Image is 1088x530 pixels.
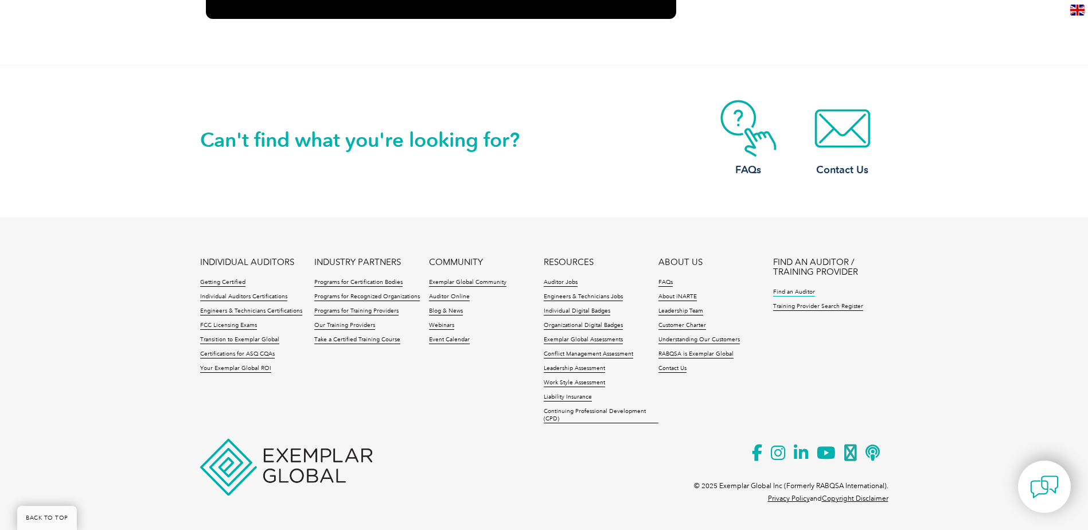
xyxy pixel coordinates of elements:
[822,494,888,502] a: Copyright Disclaimer
[768,494,810,502] a: Privacy Policy
[200,336,279,344] a: Transition to Exemplar Global
[1030,473,1059,501] img: contact-chat.png
[544,365,605,373] a: Leadership Assessment
[544,379,605,387] a: Work Style Assessment
[200,279,245,287] a: Getting Certified
[544,258,594,267] a: RESOURCES
[658,365,687,373] a: Contact Us
[694,480,888,492] p: © 2025 Exemplar Global Inc (Formerly RABQSA International).
[429,307,463,315] a: Blog & News
[17,506,77,530] a: BACK TO TOP
[200,258,294,267] a: INDIVIDUAL AUDITORS
[544,322,623,330] a: Organizational Digital Badges
[200,293,287,301] a: Individual Auditors Certifications
[314,322,375,330] a: Our Training Providers
[703,100,794,157] img: contact-faq.webp
[768,492,888,505] p: and
[429,279,506,287] a: Exemplar Global Community
[429,322,454,330] a: Webinars
[658,307,703,315] a: Leadership Team
[544,293,623,301] a: Engineers & Technicians Jobs
[658,336,740,344] a: Understanding Our Customers
[658,293,697,301] a: About iNARTE
[773,289,815,297] a: Find an Auditor
[797,163,888,177] h3: Contact Us
[200,365,271,373] a: Your Exemplar Global ROI
[1070,5,1085,15] img: en
[797,100,888,177] a: Contact Us
[314,279,403,287] a: Programs for Certification Bodies
[200,439,372,495] img: Exemplar Global
[544,279,578,287] a: Auditor Jobs
[544,350,633,358] a: Conflict Management Assessment
[703,100,794,177] a: FAQs
[200,322,257,330] a: FCC Licensing Exams
[544,393,592,402] a: Liability Insurance
[314,258,401,267] a: INDUSTRY PARTNERS
[658,350,734,358] a: RABQSA is Exemplar Global
[658,279,673,287] a: FAQs
[773,258,888,277] a: FIND AN AUDITOR / TRAINING PROVIDER
[658,258,703,267] a: ABOUT US
[314,336,400,344] a: Take a Certified Training Course
[703,163,794,177] h3: FAQs
[200,131,544,149] h2: Can't find what you're looking for?
[314,293,420,301] a: Programs for Recognized Organizations
[314,307,399,315] a: Programs for Training Providers
[200,307,302,315] a: Engineers & Technicians Certifications
[544,307,610,315] a: Individual Digital Badges
[658,322,706,330] a: Customer Charter
[429,293,470,301] a: Auditor Online
[544,336,623,344] a: Exemplar Global Assessments
[797,100,888,157] img: contact-email.webp
[429,258,483,267] a: COMMUNITY
[429,336,470,344] a: Event Calendar
[544,408,658,423] a: Continuing Professional Development (CPD)
[773,303,863,311] a: Training Provider Search Register
[200,350,275,358] a: Certifications for ASQ CQAs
